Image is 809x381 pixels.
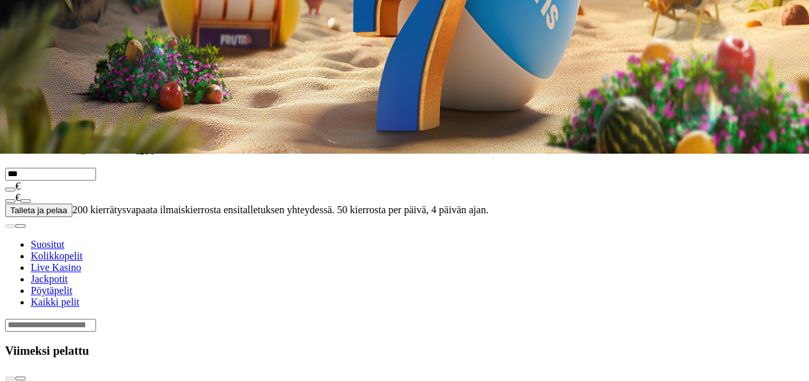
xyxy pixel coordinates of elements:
[135,145,155,156] label: €250
[5,217,804,332] header: Lobby
[5,319,96,332] input: Search
[31,285,72,296] span: Pöytäpelit
[5,224,15,228] button: prev slide
[5,344,804,358] h3: Viimeksi pelattu
[15,377,26,380] button: next slide
[31,296,79,307] span: Kaikki pelit
[15,224,26,228] button: next slide
[5,217,804,308] nav: Lobby
[5,188,15,191] button: eye icon
[5,204,72,217] button: Talleta ja pelaa
[31,273,68,284] a: Jackpotit
[31,239,64,250] a: Suositut
[15,181,20,191] span: €
[5,199,15,203] button: minus icon
[15,192,20,203] span: €
[20,199,31,203] button: plus icon
[72,204,489,215] span: 200 kierrätysvapaata ilmaiskierrosta ensitalletuksen yhteydessä. 50 kierrosta per päivä, 4 päivän...
[10,206,67,215] span: Talleta ja pelaa
[31,250,83,261] a: Kolikkopelit
[5,377,15,380] button: prev slide
[31,262,81,273] a: Live Kasino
